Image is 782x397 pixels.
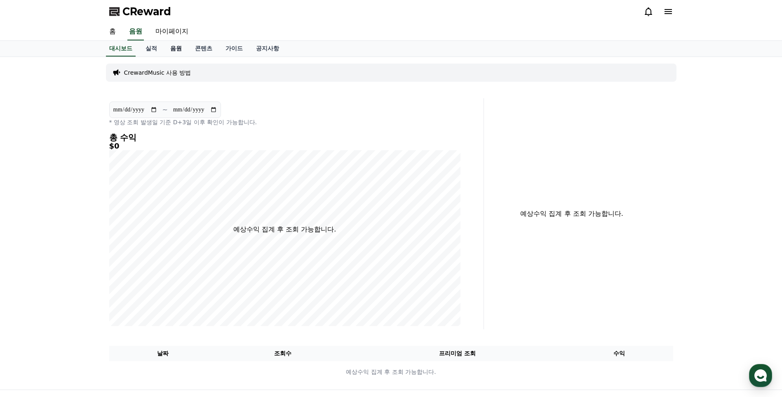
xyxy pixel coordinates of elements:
[109,5,171,18] a: CReward
[162,105,168,115] p: ~
[54,262,106,282] a: 대화
[109,133,460,142] h4: 총 수익
[103,23,122,40] a: 홈
[249,41,286,57] a: 공지사항
[219,41,249,57] a: 가이드
[106,262,158,282] a: 설정
[164,41,188,57] a: 음원
[75,274,85,281] span: 대화
[216,346,349,361] th: 조회수
[188,41,219,57] a: 콘텐츠
[149,23,195,40] a: 마이페이지
[109,346,217,361] th: 날짜
[139,41,164,57] a: 실적
[122,5,171,18] span: CReward
[233,224,336,234] p: 예상수익 집계 후 조회 가능합니다.
[491,209,653,219] p: 예상수익 집계 후 조회 가능합니다.
[2,262,54,282] a: 홈
[566,346,673,361] th: 수익
[26,274,31,281] span: 홈
[106,41,136,57] a: 대시보드
[127,23,144,40] a: 음원
[109,142,460,150] h5: $0
[110,368,673,376] p: 예상수익 집계 후 조회 가능합니다.
[127,274,137,281] span: 설정
[109,118,460,126] p: * 영상 조회 발생일 기준 D+3일 이후 확인이 가능합니다.
[349,346,566,361] th: 프리미엄 조회
[124,69,191,77] a: CrewardMusic 사용 방법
